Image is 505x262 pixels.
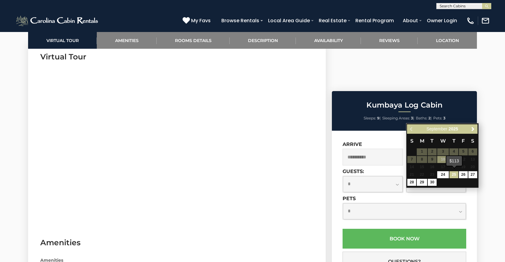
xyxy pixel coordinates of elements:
[449,164,458,171] span: 18
[382,116,410,120] span: Sleeping Areas:
[420,138,424,144] span: Monday
[449,171,458,178] a: 25
[471,138,474,144] span: Saturday
[424,15,460,26] a: Owner Login
[400,15,421,26] a: About
[97,32,157,49] a: Amenities
[191,17,211,24] span: My Favs
[15,15,100,27] img: White-1-2.png
[343,168,364,174] label: Guests:
[437,171,449,178] a: 24
[218,15,262,26] a: Browse Rentals
[468,156,477,163] span: 13
[468,164,477,171] span: 20
[230,32,296,49] a: Description
[352,15,397,26] a: Rental Program
[446,156,462,166] div: $113
[428,116,431,120] strong: 2
[459,156,468,163] span: 12
[459,171,468,178] a: 26
[452,138,456,144] span: Thursday
[410,138,413,144] span: Sunday
[382,114,414,122] li: |
[416,116,427,120] span: Baths:
[361,32,418,49] a: Reviews
[407,171,416,178] span: 21
[417,164,427,171] span: 15
[364,116,376,120] span: Sleeps:
[470,126,475,131] span: Next
[40,237,314,248] h3: Amenities
[157,32,230,49] a: Rooms Details
[468,171,477,178] a: 27
[431,138,434,144] span: Tuesday
[459,164,468,171] span: 19
[481,16,490,25] img: mail-regular-white.png
[411,116,413,120] strong: 3
[449,126,458,131] span: 2025
[437,164,449,171] span: 17
[265,15,313,26] a: Local Area Guide
[407,179,416,186] a: 28
[416,114,432,122] li: |
[316,15,350,26] a: Real Estate
[433,116,442,120] span: Pets:
[428,179,437,186] a: 30
[333,101,475,109] h2: Kumbaya Log Cabin
[377,116,380,120] strong: 9
[417,171,427,178] span: 22
[343,229,466,249] button: Book Now
[437,156,449,163] span: 10
[443,116,445,120] strong: 3
[417,179,427,186] a: 29
[440,138,446,144] span: Wednesday
[407,164,416,171] span: 14
[40,51,314,62] h3: Virtual Tour
[462,138,465,144] span: Friday
[343,196,356,201] label: Pets
[427,126,447,131] span: September
[364,114,381,122] li: |
[428,164,437,171] span: 16
[418,32,477,49] a: Location
[28,32,97,49] a: Virtual Tour
[469,125,477,133] a: Next
[296,32,361,49] a: Availability
[466,16,475,25] img: phone-regular-white.png
[343,141,362,147] label: Arrive
[183,17,212,25] a: My Favs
